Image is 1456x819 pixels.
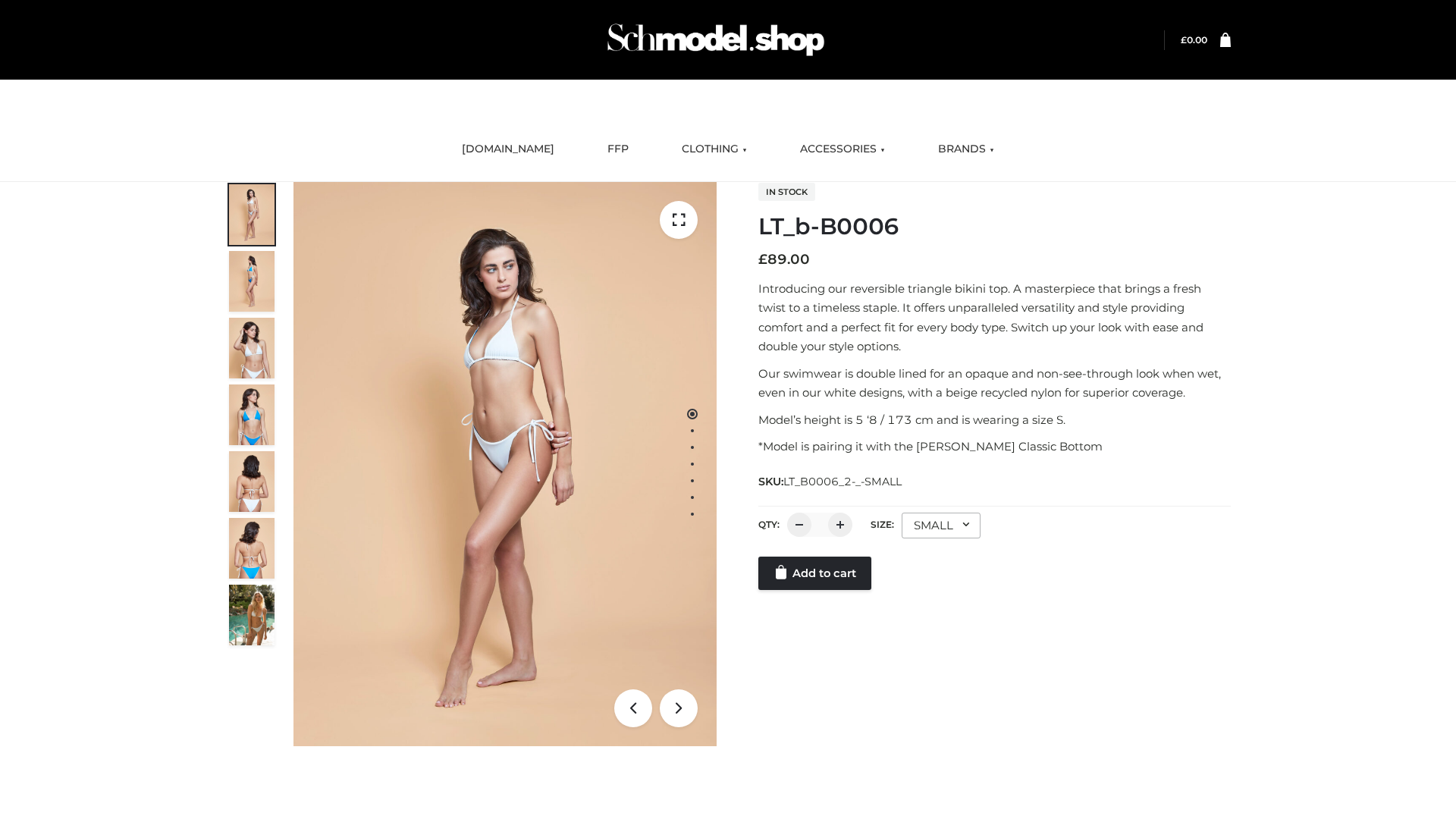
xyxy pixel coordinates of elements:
bdi: 0.00 [1181,34,1207,45]
a: £0.00 [1181,34,1207,45]
a: CLOTHING [670,133,758,166]
img: ArielClassicBikiniTop_CloudNine_AzureSky_OW114ECO_3-scaled.jpg [229,318,275,378]
bdi: 89.00 [758,251,810,268]
a: FFP [596,133,640,166]
label: Size: [871,519,894,530]
a: ACCESSORIES [789,133,896,166]
p: Our swimwear is double lined for an opaque and non-see-through look when wet, even in our white d... [758,364,1231,403]
a: Add to cart [758,557,871,590]
img: ArielClassicBikiniTop_CloudNine_AzureSky_OW114ECO_4-scaled.jpg [229,384,275,445]
div: SMALL [902,513,981,538]
span: £ [758,251,767,268]
span: £ [1181,34,1187,45]
h1: LT_b-B0006 [758,213,1231,240]
a: BRANDS [927,133,1006,166]
img: ArielClassicBikiniTop_CloudNine_AzureSky_OW114ECO_8-scaled.jpg [229,518,275,579]
span: LT_B0006_2-_-SMALL [783,475,902,488]
img: ArielClassicBikiniTop_CloudNine_AzureSky_OW114ECO_7-scaled.jpg [229,451,275,512]
img: Arieltop_CloudNine_AzureSky2.jpg [229,585,275,645]
p: Introducing our reversible triangle bikini top. A masterpiece that brings a fresh twist to a time... [758,279,1231,356]
img: ArielClassicBikiniTop_CloudNine_AzureSky_OW114ECO_1-scaled.jpg [229,184,275,245]
p: Model’s height is 5 ‘8 / 173 cm and is wearing a size S. [758,410,1231,430]
img: Schmodel Admin 964 [602,10,830,70]
label: QTY: [758,519,780,530]
img: ArielClassicBikiniTop_CloudNine_AzureSky_OW114ECO_2-scaled.jpg [229,251,275,312]
img: ArielClassicBikiniTop_CloudNine_AzureSky_OW114ECO_1 [293,182,717,746]
a: [DOMAIN_NAME] [450,133,566,166]
span: SKU: [758,472,903,491]
span: In stock [758,183,815,201]
p: *Model is pairing it with the [PERSON_NAME] Classic Bottom [758,437,1231,457]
